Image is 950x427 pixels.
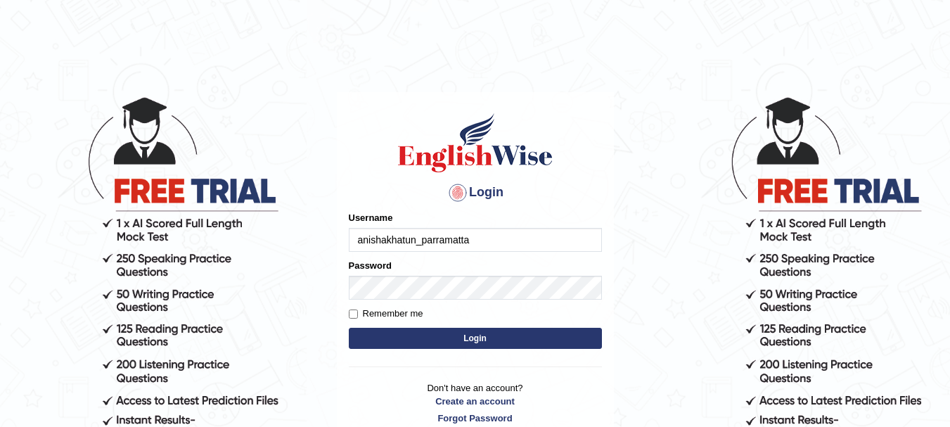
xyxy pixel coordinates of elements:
label: Remember me [349,307,423,321]
input: Remember me [349,310,358,319]
h4: Login [349,181,602,204]
img: Logo of English Wise sign in for intelligent practice with AI [395,111,556,174]
label: Username [349,211,393,224]
p: Don't have an account? [349,381,602,425]
a: Create an account [349,395,602,408]
button: Login [349,328,602,349]
label: Password [349,259,392,272]
a: Forgot Password [349,412,602,425]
